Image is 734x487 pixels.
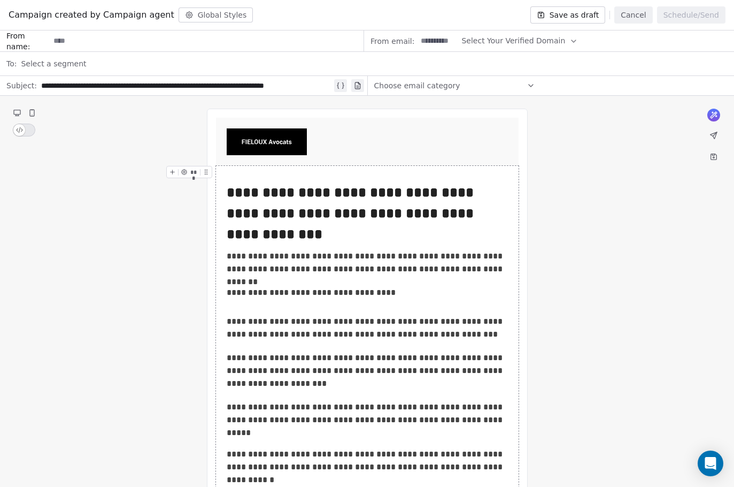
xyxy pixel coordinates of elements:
[6,80,37,94] span: Subject:
[530,6,606,24] button: Save as draft
[657,6,725,24] button: Schedule/Send
[6,31,49,52] span: From name:
[9,9,174,21] span: Campaign created by Campaign agent
[461,35,565,47] span: Select Your Verified Domain
[179,7,253,22] button: Global Styles
[698,451,723,476] div: Open Intercom Messenger
[374,80,460,91] span: Choose email category
[370,36,414,47] span: From email:
[614,6,652,24] button: Cancel
[21,58,86,69] span: Select a segment
[6,58,17,69] span: To:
